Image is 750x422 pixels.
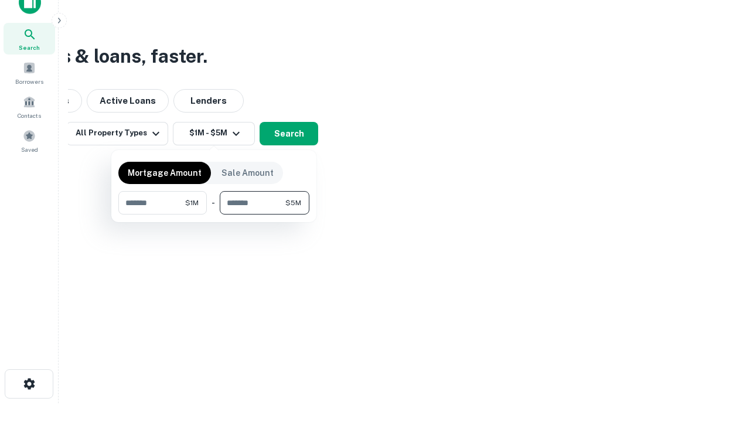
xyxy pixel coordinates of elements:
[212,191,215,215] div: -
[285,198,301,208] span: $5M
[128,166,202,179] p: Mortgage Amount
[691,328,750,384] iframe: Chat Widget
[221,166,274,179] p: Sale Amount
[185,198,199,208] span: $1M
